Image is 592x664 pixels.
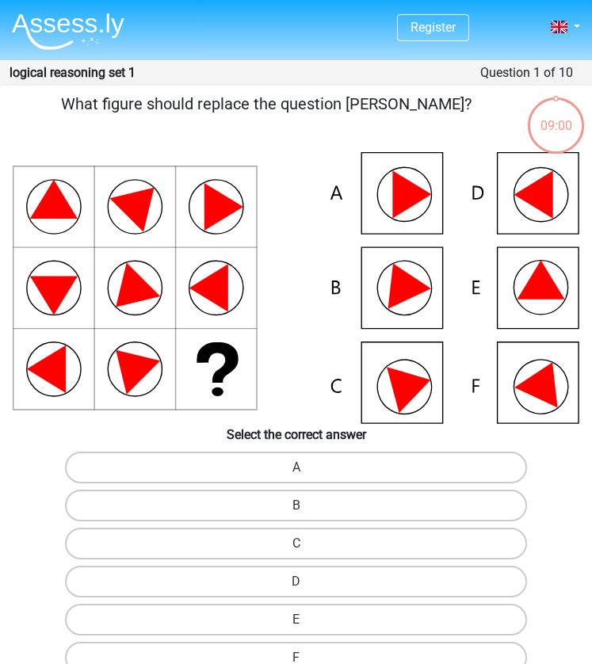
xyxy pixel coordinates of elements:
div: Question 1 of 10 [480,63,573,82]
label: D [65,566,527,597]
img: Assessly [12,13,124,50]
label: E [65,604,527,635]
div: 09:00 [526,96,586,135]
h6: Select the correct answer [6,424,586,442]
label: C [65,528,527,559]
label: B [65,490,527,521]
strong: logical reasoning set 1 [10,65,136,80]
p: What figure should replace the question [PERSON_NAME]? [6,92,526,139]
a: Register [411,20,456,35]
label: A [65,452,527,483]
